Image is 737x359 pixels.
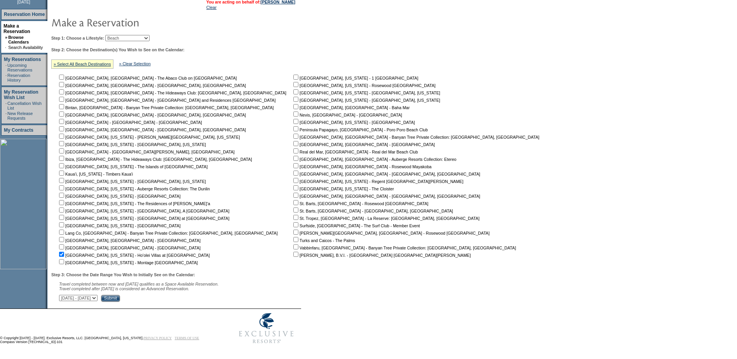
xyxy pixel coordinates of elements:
[57,83,246,88] nobr: [GEOGRAPHIC_DATA], [GEOGRAPHIC_DATA] - [GEOGRAPHIC_DATA], [GEOGRAPHIC_DATA]
[57,201,210,206] nobr: [GEOGRAPHIC_DATA], [US_STATE] - The Residences of [PERSON_NAME]'a
[51,47,185,52] b: Step 2: Choose the Destination(s) You Wish to See on the Calendar:
[57,246,200,250] nobr: [GEOGRAPHIC_DATA], [GEOGRAPHIC_DATA] - [GEOGRAPHIC_DATA]
[5,35,7,40] b: »
[57,231,278,235] nobr: Lang Co, [GEOGRAPHIC_DATA] - Banyan Tree Private Collection: [GEOGRAPHIC_DATA], [GEOGRAPHIC_DATA]
[57,209,229,213] nobr: [GEOGRAPHIC_DATA], [US_STATE] - [GEOGRAPHIC_DATA], A [GEOGRAPHIC_DATA]
[4,89,38,100] a: My Reservation Wish List
[57,127,246,132] nobr: [GEOGRAPHIC_DATA], [GEOGRAPHIC_DATA] - [GEOGRAPHIC_DATA], [GEOGRAPHIC_DATA]
[292,83,436,88] nobr: [GEOGRAPHIC_DATA], [US_STATE] - Rosewood [GEOGRAPHIC_DATA]
[57,186,210,191] nobr: [GEOGRAPHIC_DATA], [US_STATE] - Auberge Resorts Collection: The Dunlin
[5,45,7,50] td: ·
[292,105,409,110] nobr: [GEOGRAPHIC_DATA], [GEOGRAPHIC_DATA] - Baha Mar
[5,101,7,110] td: ·
[292,113,402,117] nobr: Nevis, [GEOGRAPHIC_DATA] - [GEOGRAPHIC_DATA]
[57,91,286,95] nobr: [GEOGRAPHIC_DATA], [GEOGRAPHIC_DATA] - The Hideaways Club: [GEOGRAPHIC_DATA], [GEOGRAPHIC_DATA]
[292,179,463,184] nobr: [GEOGRAPHIC_DATA], [US_STATE] - Regent [GEOGRAPHIC_DATA][PERSON_NAME]
[4,57,41,62] a: My Reservations
[292,172,480,176] nobr: [GEOGRAPHIC_DATA], [GEOGRAPHIC_DATA] - [GEOGRAPHIC_DATA], [GEOGRAPHIC_DATA]
[8,35,29,44] a: Browse Calendars
[292,135,539,139] nobr: [GEOGRAPHIC_DATA], [GEOGRAPHIC_DATA] - Banyan Tree Private Collection: [GEOGRAPHIC_DATA], [GEOGRA...
[7,63,32,72] a: Upcoming Reservations
[54,62,111,66] a: » Select All Beach Destinations
[57,238,200,243] nobr: [GEOGRAPHIC_DATA], [GEOGRAPHIC_DATA] - [GEOGRAPHIC_DATA]
[292,201,428,206] nobr: St. Barts, [GEOGRAPHIC_DATA] - Rosewood [GEOGRAPHIC_DATA]
[57,142,206,147] nobr: [GEOGRAPHIC_DATA], [US_STATE] - [GEOGRAPHIC_DATA], [US_STATE]
[292,91,440,95] nobr: [GEOGRAPHIC_DATA], [US_STATE] - [GEOGRAPHIC_DATA], [US_STATE]
[292,246,516,250] nobr: Vabbinfaru, [GEOGRAPHIC_DATA] - Banyan Tree Private Collection: [GEOGRAPHIC_DATA], [GEOGRAPHIC_DATA]
[57,216,229,221] nobr: [GEOGRAPHIC_DATA], [US_STATE] - [GEOGRAPHIC_DATA] at [GEOGRAPHIC_DATA]
[292,223,420,228] nobr: Surfside, [GEOGRAPHIC_DATA] - The Surf Club - Member Event
[292,253,471,258] nobr: [PERSON_NAME], B.V.I. - [GEOGRAPHIC_DATA] [GEOGRAPHIC_DATA][PERSON_NAME]
[51,36,104,40] b: Step 1: Choose a Lifestyle:
[292,238,355,243] nobr: Turks and Caicos - The Palms
[7,101,42,110] a: Cancellation Wish List
[57,253,210,258] nobr: [GEOGRAPHIC_DATA], [US_STATE] - Ho'olei Villas at [GEOGRAPHIC_DATA]
[57,179,206,184] nobr: [GEOGRAPHIC_DATA], [US_STATE] - [GEOGRAPHIC_DATA], [US_STATE]
[57,157,252,162] nobr: Ibiza, [GEOGRAPHIC_DATA] - The Hideaways Club: [GEOGRAPHIC_DATA], [GEOGRAPHIC_DATA]
[57,194,181,199] nobr: [GEOGRAPHIC_DATA], [US_STATE] - [GEOGRAPHIC_DATA]
[5,73,7,82] td: ·
[292,127,428,132] nobr: Peninsula Papagayo, [GEOGRAPHIC_DATA] - Poro Poro Beach Club
[292,186,394,191] nobr: [GEOGRAPHIC_DATA], [US_STATE] - The Cloister
[292,164,432,169] nobr: [GEOGRAPHIC_DATA], [GEOGRAPHIC_DATA] - Rosewood Mayakoba
[59,282,219,286] span: Travel completed between now and [DATE] qualifies as a Space Available Reservation.
[4,127,33,133] a: My Contracts
[57,260,198,265] nobr: [GEOGRAPHIC_DATA], [US_STATE] - Montage [GEOGRAPHIC_DATA]
[7,111,33,120] a: New Release Requests
[59,286,189,291] nobr: Travel completed after [DATE] is considered an Advanced Reservation.
[206,5,216,10] a: Clear
[57,223,181,228] nobr: [GEOGRAPHIC_DATA], [US_STATE] - [GEOGRAPHIC_DATA]
[57,150,235,154] nobr: [GEOGRAPHIC_DATA] - [GEOGRAPHIC_DATA][PERSON_NAME], [GEOGRAPHIC_DATA]
[5,63,7,72] td: ·
[292,150,418,154] nobr: Real del Mar, [GEOGRAPHIC_DATA] - Real del Mar Beach Club
[5,111,7,120] td: ·
[292,142,435,147] nobr: [GEOGRAPHIC_DATA], [GEOGRAPHIC_DATA] - [GEOGRAPHIC_DATA]
[57,120,202,125] nobr: [GEOGRAPHIC_DATA] - [GEOGRAPHIC_DATA] - [GEOGRAPHIC_DATA]
[292,209,453,213] nobr: St. Barts, [GEOGRAPHIC_DATA] - [GEOGRAPHIC_DATA], [GEOGRAPHIC_DATA]
[292,157,456,162] nobr: [GEOGRAPHIC_DATA], [GEOGRAPHIC_DATA] - Auberge Resorts Collection: Etereo
[143,336,172,340] a: PRIVACY POLICY
[51,14,207,30] img: pgTtlMakeReservation.gif
[57,135,240,139] nobr: [GEOGRAPHIC_DATA], [US_STATE] - [PERSON_NAME][GEOGRAPHIC_DATA], [US_STATE]
[119,61,151,66] a: » Clear Selection
[292,120,415,125] nobr: [GEOGRAPHIC_DATA], [US_STATE] - [GEOGRAPHIC_DATA]
[292,76,418,80] nobr: [GEOGRAPHIC_DATA], [US_STATE] - 1 [GEOGRAPHIC_DATA]
[4,12,45,17] a: Reservation Home
[57,164,207,169] nobr: [GEOGRAPHIC_DATA], [US_STATE] - The Islands of [GEOGRAPHIC_DATA]
[175,336,199,340] a: TERMS OF USE
[3,23,30,34] a: Make a Reservation
[57,105,274,110] nobr: Bintan, [GEOGRAPHIC_DATA] - Banyan Tree Private Collection: [GEOGRAPHIC_DATA], [GEOGRAPHIC_DATA]
[292,216,479,221] nobr: St. Tropez, [GEOGRAPHIC_DATA] - La Reserve: [GEOGRAPHIC_DATA], [GEOGRAPHIC_DATA]
[57,113,246,117] nobr: [GEOGRAPHIC_DATA], [GEOGRAPHIC_DATA] - [GEOGRAPHIC_DATA], [GEOGRAPHIC_DATA]
[57,98,275,103] nobr: [GEOGRAPHIC_DATA], [GEOGRAPHIC_DATA] - [GEOGRAPHIC_DATA] and Residences [GEOGRAPHIC_DATA]
[292,231,490,235] nobr: [PERSON_NAME][GEOGRAPHIC_DATA], [GEOGRAPHIC_DATA] - Rosewood [GEOGRAPHIC_DATA]
[292,194,480,199] nobr: [GEOGRAPHIC_DATA], [GEOGRAPHIC_DATA] - [GEOGRAPHIC_DATA], [GEOGRAPHIC_DATA]
[8,45,43,50] a: Search Availability
[292,98,440,103] nobr: [GEOGRAPHIC_DATA], [US_STATE] - [GEOGRAPHIC_DATA], [US_STATE]
[57,76,237,80] nobr: [GEOGRAPHIC_DATA], [GEOGRAPHIC_DATA] - The Abaco Club on [GEOGRAPHIC_DATA]
[51,272,195,277] b: Step 3: Choose the Date Range You Wish to Initially See on the Calendar:
[232,309,301,348] img: Exclusive Resorts
[101,295,120,302] input: Submit
[57,172,133,176] nobr: Kaua'i, [US_STATE] - Timbers Kaua'i
[7,73,30,82] a: Reservation History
